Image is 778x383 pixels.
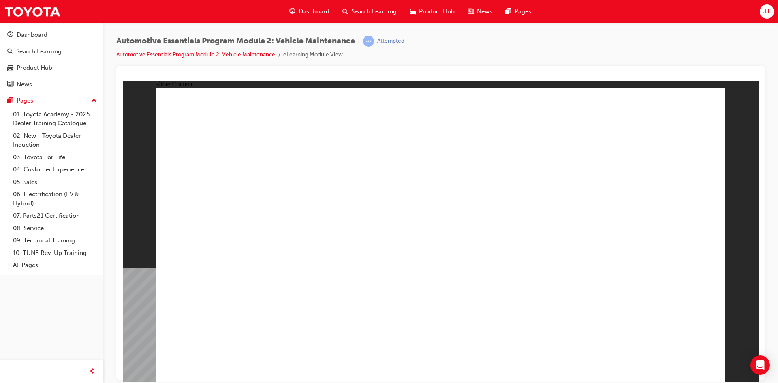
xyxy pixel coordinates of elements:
[10,234,100,247] a: 09. Technical Training
[17,96,33,105] div: Pages
[91,96,97,106] span: up-icon
[299,7,329,16] span: Dashboard
[342,6,348,17] span: search-icon
[351,7,397,16] span: Search Learning
[3,44,100,59] a: Search Learning
[289,6,295,17] span: guage-icon
[10,222,100,235] a: 08. Service
[89,367,95,377] span: prev-icon
[515,7,531,16] span: Pages
[3,60,100,75] a: Product Hub
[10,188,100,210] a: 06. Electrification (EV & Hybrid)
[7,81,13,88] span: news-icon
[750,355,770,375] div: Open Intercom Messenger
[7,64,13,72] span: car-icon
[10,130,100,151] a: 02. New - Toyota Dealer Induction
[461,3,499,20] a: news-iconNews
[499,3,538,20] a: pages-iconPages
[3,77,100,92] a: News
[505,6,511,17] span: pages-icon
[7,97,13,105] span: pages-icon
[10,259,100,272] a: All Pages
[419,7,455,16] span: Product Hub
[3,26,100,93] button: DashboardSearch LearningProduct HubNews
[116,51,275,58] a: Automotive Essentials Program Module 2: Vehicle Maintenance
[17,30,47,40] div: Dashboard
[10,163,100,176] a: 04. Customer Experience
[477,7,492,16] span: News
[10,151,100,164] a: 03. Toyota For Life
[283,50,343,60] li: eLearning Module View
[3,28,100,43] a: Dashboard
[763,7,770,16] span: JT
[410,6,416,17] span: car-icon
[10,247,100,259] a: 10. TUNE Rev-Up Training
[17,63,52,73] div: Product Hub
[10,210,100,222] a: 07. Parts21 Certification
[10,108,100,130] a: 01. Toyota Academy - 2025 Dealer Training Catalogue
[358,36,360,46] span: |
[4,2,61,21] img: Trak
[283,3,336,20] a: guage-iconDashboard
[116,36,355,46] span: Automotive Essentials Program Module 2: Vehicle Maintenance
[3,93,100,108] button: Pages
[7,48,13,56] span: search-icon
[16,47,62,56] div: Search Learning
[10,176,100,188] a: 05. Sales
[17,80,32,89] div: News
[7,32,13,39] span: guage-icon
[336,3,403,20] a: search-iconSearch Learning
[403,3,461,20] a: car-iconProduct Hub
[377,37,404,45] div: Attempted
[468,6,474,17] span: news-icon
[760,4,774,19] button: JT
[363,36,374,47] span: learningRecordVerb_ATTEMPT-icon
